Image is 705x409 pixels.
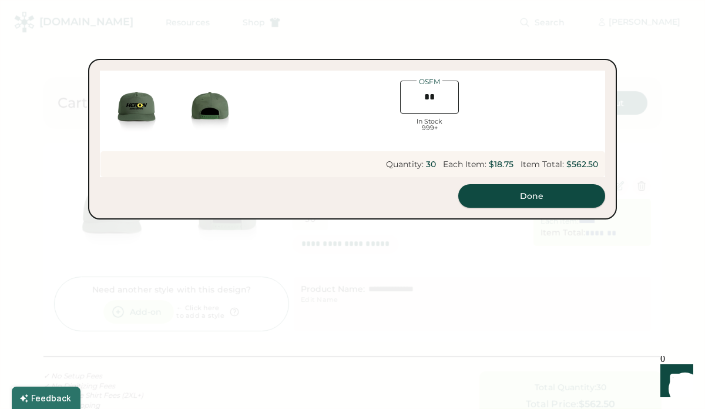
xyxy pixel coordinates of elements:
[443,159,486,169] div: Each Item:
[489,159,513,169] div: $18.75
[426,159,436,169] div: 30
[521,159,564,169] div: Item Total:
[417,78,442,85] div: OSFM
[649,356,700,407] iframe: Front Chat
[566,159,598,169] div: $562.50
[386,159,424,169] div: Quantity:
[400,118,459,131] div: In Stock 999+
[100,71,173,144] img: generate-image
[458,184,605,208] button: Done
[173,71,247,144] img: generate-image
